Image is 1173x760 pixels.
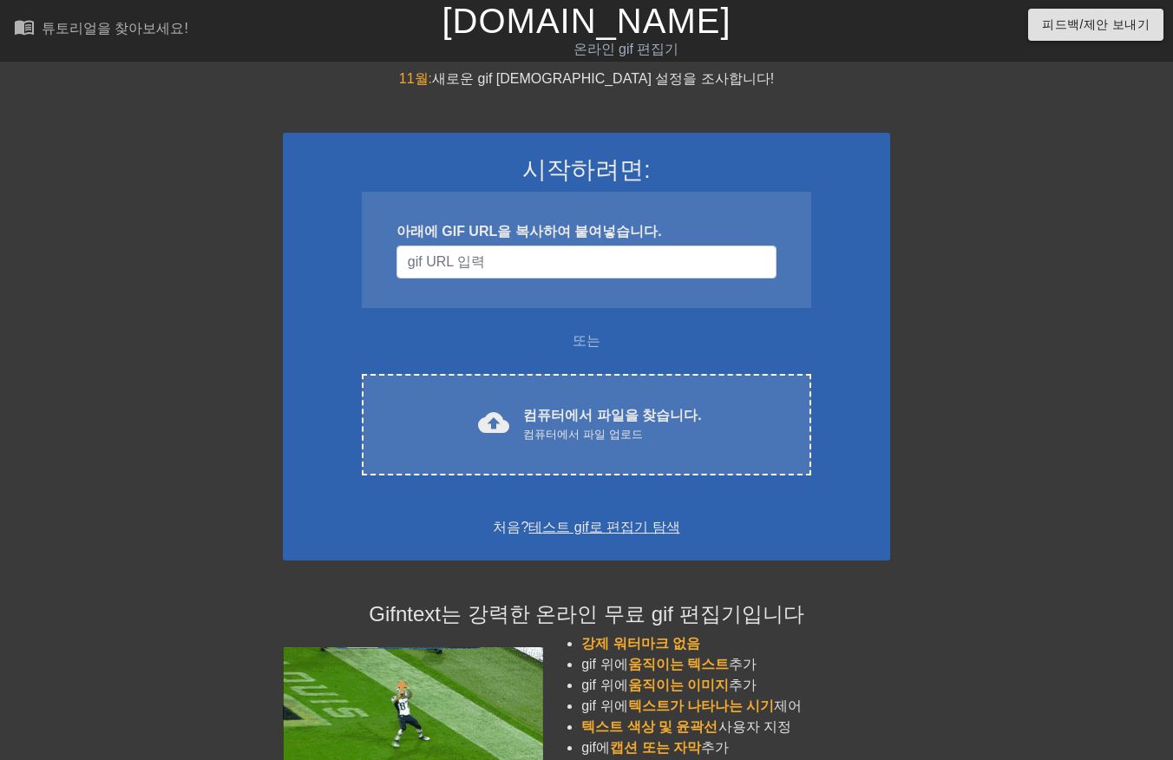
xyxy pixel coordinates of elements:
span: 움직이는 이미지 [628,678,729,692]
input: 사용자 이름 [396,246,777,278]
span: 강제 워터마크 없음 [581,636,700,651]
span: menu_book [14,16,35,37]
div: 튜토리얼을 찾아보세요! [42,21,188,36]
font: 컴퓨터에서 파일을 찾습니다. [523,408,701,423]
span: 움직이는 텍스트 [628,657,729,672]
a: 튜토리얼을 찾아보세요! [14,16,188,43]
h3: 시작하려면: [305,155,868,185]
li: gif 위에 추가 [581,675,890,696]
div: 또는 [328,331,845,351]
span: 피드백/제안 보내기 [1042,14,1150,36]
span: 텍스트가 나타나는 시기 [628,698,775,713]
li: gif 위에 추가 [581,654,890,675]
button: 피드백/제안 보내기 [1028,9,1163,41]
li: gif 위에 제어 [581,696,890,717]
div: 새로운 gif [DEMOGRAPHIC_DATA] 설정을 조사합니다! [283,69,890,89]
div: 처음? [305,517,868,538]
span: cloud_upload [478,407,509,438]
span: 텍스트 색상 및 윤곽선 [581,719,718,734]
li: 사용자 지정 [581,717,890,737]
h4: Gifntext는 강력한 온라인 무료 gif 편집기입니다 [283,602,890,627]
span: 캡션 또는 자막 [610,740,701,755]
span: 11월: [399,71,432,86]
a: 테스트 gif로 편집기 탐색 [528,520,679,534]
div: 컴퓨터에서 파일 업로드 [523,426,701,443]
div: 온라인 gif 편집기 [400,39,853,60]
a: [DOMAIN_NAME] [442,2,731,40]
div: 아래에 GIF URL을 복사하여 붙여넣습니다. [396,221,777,242]
li: gif에 추가 [581,737,890,758]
